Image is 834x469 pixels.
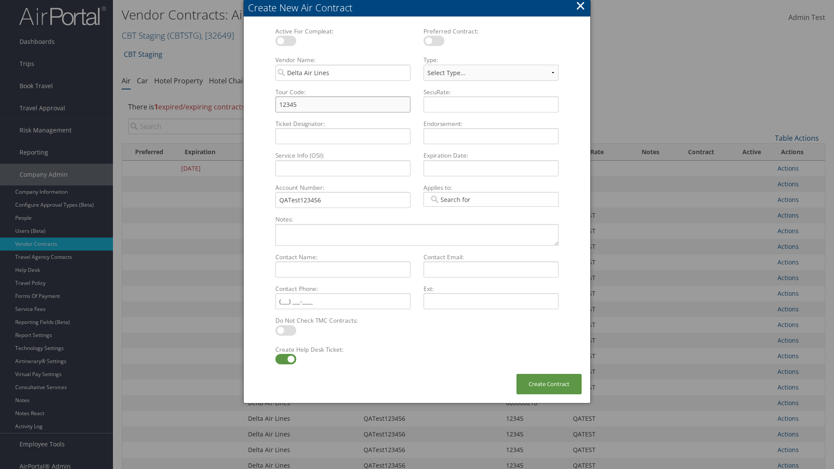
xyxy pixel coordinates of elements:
label: Contact Phone: [272,284,414,293]
label: Endorsement: [420,119,562,128]
label: Type: [420,56,562,64]
label: Service Info (OSI): [272,151,414,160]
input: Ticket Designator: [275,128,410,144]
input: Contact Phone: [275,293,410,309]
label: Ticket Designator: [272,119,414,128]
textarea: Notes: [275,224,559,246]
label: Ext: [420,284,562,293]
input: Service Info (OSI): [275,160,410,176]
label: Contact Email: [420,253,562,261]
div: Create New Air Contract [248,1,590,14]
input: Expiration Date: [424,160,559,176]
input: Applies to: [429,195,478,204]
input: Ext: [424,293,559,309]
label: Create Help Desk Ticket: [272,345,414,354]
label: Expiration Date: [420,151,562,160]
input: Contact Email: [424,261,559,277]
label: Account Number: [272,183,414,192]
label: Preferred Contract: [420,27,562,36]
label: Vendor Name: [272,56,414,64]
input: SecuRate: [424,96,559,112]
input: Endorsement: [424,128,559,144]
label: Tour Code: [272,88,414,96]
input: Account Number: [275,192,410,208]
label: Active For Compleat: [272,27,414,36]
input: Contact Name: [275,261,410,277]
label: SecuRate: [420,88,562,96]
label: Contact Name: [272,253,414,261]
button: Create Contract [516,374,582,394]
input: Tour Code: [275,96,410,112]
label: Applies to: [420,183,562,192]
label: Notes: [272,215,562,224]
select: Type: [424,65,559,81]
label: Do Not Check TMC Contracts: [272,316,414,325]
input: Vendor Name: [275,65,410,81]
